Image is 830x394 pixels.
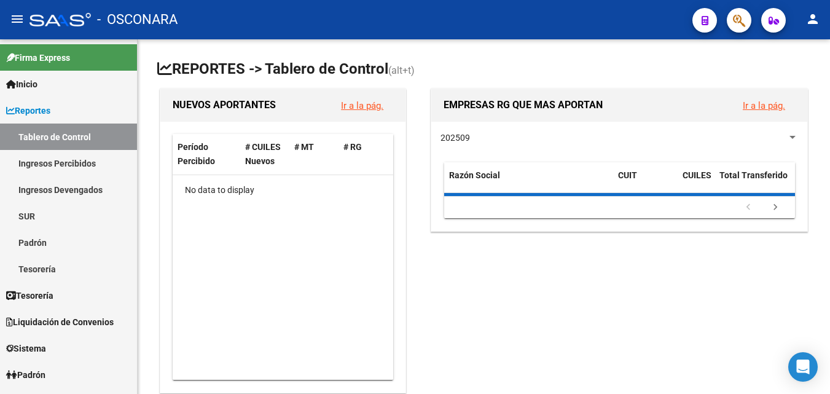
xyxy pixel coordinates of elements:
[6,289,53,302] span: Tesorería
[240,134,289,175] datatable-header-cell: # CUILES Nuevos
[678,162,715,203] datatable-header-cell: CUILES
[6,342,46,355] span: Sistema
[805,12,820,26] mat-icon: person
[173,99,276,111] span: NUEVOS APORTANTES
[613,162,678,203] datatable-header-cell: CUIT
[719,170,788,180] span: Total Transferido
[343,142,362,152] span: # RG
[178,142,215,166] span: Período Percibido
[733,94,795,117] button: Ir a la pág.
[331,94,393,117] button: Ir a la pág.
[6,368,45,382] span: Padrón
[444,162,613,203] datatable-header-cell: Razón Social
[157,59,810,81] h1: REPORTES -> Tablero de Control
[245,142,281,166] span: # CUILES Nuevos
[743,100,785,111] a: Ir a la pág.
[6,104,50,117] span: Reportes
[339,134,388,175] datatable-header-cell: # RG
[341,100,383,111] a: Ir a la pág.
[173,134,240,175] datatable-header-cell: Período Percibido
[6,315,114,329] span: Liquidación de Convenios
[6,77,37,91] span: Inicio
[388,65,415,76] span: (alt+t)
[788,352,818,382] div: Open Intercom Messenger
[737,201,760,215] a: go to previous page
[173,175,396,206] div: No data to display
[6,51,70,65] span: Firma Express
[440,133,470,143] span: 202509
[449,170,500,180] span: Razón Social
[683,170,711,180] span: CUILES
[289,134,339,175] datatable-header-cell: # MT
[764,201,787,215] a: go to next page
[10,12,25,26] mat-icon: menu
[444,99,603,111] span: EMPRESAS RG QUE MAS APORTAN
[97,6,178,33] span: - OSCONARA
[294,142,314,152] span: # MT
[618,170,637,180] span: CUIT
[715,162,801,203] datatable-header-cell: Total Transferido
